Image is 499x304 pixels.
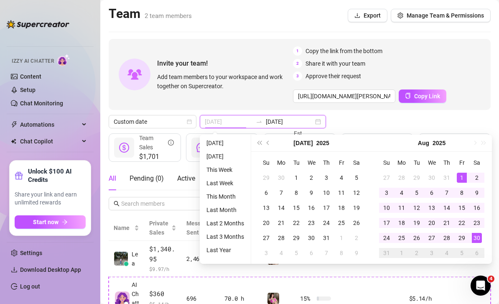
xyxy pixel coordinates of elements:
[439,170,454,185] td: 2025-07-31
[412,173,422,183] div: 29
[259,215,274,230] td: 2025-07-20
[304,200,319,215] td: 2025-07-16
[319,170,334,185] td: 2025-07-03
[397,248,407,258] div: 1
[442,218,452,228] div: 21
[203,178,247,188] li: Last Week
[319,155,334,170] th: Th
[304,185,319,200] td: 2025-07-09
[348,9,387,22] button: Export
[203,138,247,148] li: [DATE]
[187,119,192,124] span: calendar
[28,167,86,184] strong: Unlock $100 AI Credits
[349,155,364,170] th: Sa
[261,203,271,213] div: 13
[427,188,437,198] div: 6
[203,192,247,202] li: This Month
[149,265,176,273] span: $ 9.97 /h
[424,230,439,245] td: 2025-08-27
[454,230,469,245] td: 2025-08-29
[203,165,247,175] li: This Week
[306,248,316,258] div: 6
[177,174,195,182] span: Active
[433,135,446,151] button: Choose a year
[274,230,289,245] td: 2025-07-28
[409,200,424,215] td: 2025-08-12
[20,73,41,80] a: Content
[439,185,454,200] td: 2025-08-07
[409,155,424,170] th: Tu
[291,218,301,228] div: 22
[306,72,361,81] span: Approve their request
[454,170,469,185] td: 2025-08-01
[57,54,70,66] img: AI Chatter
[256,118,262,125] span: to
[294,129,328,156] div: Est. Hours Worked
[109,6,192,22] h2: Team
[427,173,437,183] div: 30
[409,245,424,261] td: 2025-09-02
[261,218,271,228] div: 20
[306,233,316,243] div: 30
[394,200,409,215] td: 2025-08-11
[289,215,304,230] td: 2025-07-22
[321,233,331,243] div: 31
[472,203,482,213] div: 16
[157,72,290,91] span: Add team members to your workspace and work together on Supercreator.
[203,151,247,161] li: [DATE]
[293,135,313,151] button: Choose a month
[424,185,439,200] td: 2025-08-06
[11,138,16,144] img: Chat Copilot
[276,218,286,228] div: 21
[469,230,484,245] td: 2025-08-30
[114,252,128,266] img: Lea
[266,117,313,126] input: End date
[412,203,422,213] div: 12
[20,118,79,131] span: Automations
[379,185,394,200] td: 2025-08-03
[427,248,437,258] div: 3
[149,289,176,299] span: $360
[336,188,346,198] div: 11
[334,230,349,245] td: 2025-08-01
[276,248,286,258] div: 4
[306,203,316,213] div: 16
[130,174,164,184] div: Pending ( 0 )
[203,218,247,228] li: Last 2 Months
[293,72,302,81] span: 3
[205,117,252,126] input: Start date
[20,250,42,256] a: Settings
[354,13,360,18] span: download
[442,203,452,213] div: 14
[382,203,392,213] div: 10
[203,232,247,242] li: Last 3 Months
[20,135,79,148] span: Chat Copilot
[351,173,362,183] div: 5
[334,245,349,261] td: 2025-08-08
[20,283,40,290] a: Log out
[109,174,116,184] div: All
[469,155,484,170] th: Sa
[259,245,274,261] td: 2025-08-03
[414,93,440,100] span: Copy Link
[293,46,302,56] span: 1
[424,200,439,215] td: 2025-08-13
[407,12,484,19] span: Manage Team & Permissions
[306,188,316,198] div: 9
[291,248,301,258] div: 5
[306,173,316,183] div: 2
[274,155,289,170] th: Mo
[261,233,271,243] div: 27
[418,135,429,151] button: Choose a month
[457,218,467,228] div: 22
[454,200,469,215] td: 2025-08-15
[454,245,469,261] td: 2025-09-05
[394,230,409,245] td: 2025-08-25
[397,13,403,18] span: setting
[259,155,274,170] th: Su
[351,188,362,198] div: 12
[472,173,482,183] div: 2
[439,245,454,261] td: 2025-09-04
[289,245,304,261] td: 2025-08-05
[412,233,422,243] div: 26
